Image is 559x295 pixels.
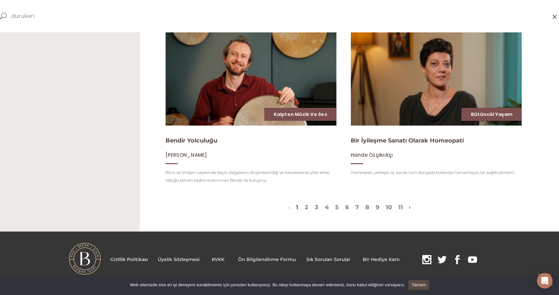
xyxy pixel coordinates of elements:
[408,280,429,290] a: Tamam
[165,152,207,158] a: [PERSON_NAME]
[305,204,308,211] a: 2
[69,243,101,275] img: BI%CC%87R-LOGO.png
[355,204,359,211] a: 7
[398,204,403,211] a: 11
[351,169,522,176] p: Homeopati; yaklaşık üç asırdır tüm dünyada kullanılan tamamlayıcı bir sağlık yöntemi.
[11,12,459,20] input: Arama
[274,111,327,118] a: Kalpten Müzik ve Ses
[296,204,298,211] a: 1
[376,204,379,211] a: 9
[110,255,482,265] p: .
[386,204,392,211] a: 10
[315,204,318,211] a: 3
[165,169,337,184] p: Ritm ve titreşim sayesinde beyin dalgalarını dinginleştirdiği ve hastalıklarda şifalı etkisi oldu...
[130,282,405,288] span: Web sitemizde size en iyi deneyimi sunabilmemiz için çerezleri kullanıyoruz. Bu siteyi kullanmaya...
[345,204,349,211] a: 6
[165,137,217,144] a: Bendir Yolculuğu
[306,256,350,262] a: Sık Sorulan Sorular
[351,152,393,158] a: Hande Özçıkrıkçı
[537,273,553,289] div: Open Intercom Messenger
[238,256,296,262] a: Ön Bilgilendirme Formu
[325,204,329,211] a: 4
[365,204,369,211] a: 8
[471,111,512,118] a: Bütüncül Yaşam
[351,137,464,144] a: Bir İyileşme Sanatı Olarak Homeopati
[335,204,339,211] a: 5
[110,256,148,262] a: Gizlilik Politikası
[409,204,411,211] a: Bir Sonraki Sayfa
[158,256,200,262] a: Üyelik Sözleşmesi
[212,256,224,262] a: KVKK
[363,256,400,262] a: Bir Hediye Kartı
[288,204,290,211] a: Bir Önceki Sayfa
